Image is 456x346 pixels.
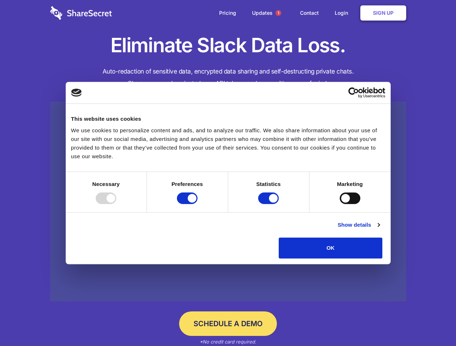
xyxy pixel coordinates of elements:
button: OK [279,238,382,258]
a: Schedule a Demo [179,311,277,336]
strong: Statistics [256,181,281,187]
span: 1 [275,10,281,16]
a: Pricing [212,2,243,24]
a: Login [327,2,359,24]
div: We use cookies to personalize content and ads, and to analyze our traffic. We also share informat... [71,126,385,161]
a: Wistia video thumbnail [50,102,406,302]
strong: Necessary [92,181,120,187]
img: logo-wordmark-white-trans-d4663122ce5f474addd5e946df7df03e33cb6a1c49d2221995e7729f52c070b2.svg [50,6,112,20]
a: Contact [293,2,326,24]
strong: Preferences [171,181,203,187]
h1: Eliminate Slack Data Loss. [50,32,406,58]
em: *No credit card required. [200,339,256,345]
a: Show details [338,221,379,229]
div: This website uses cookies [71,115,385,123]
img: logo [71,89,82,97]
a: Sign Up [360,5,406,21]
a: Usercentrics Cookiebot - opens in a new window [322,87,385,98]
h4: Auto-redaction of sensitive data, encrypted data sharing and self-destructing private chats. Shar... [50,66,406,89]
strong: Marketing [337,181,363,187]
